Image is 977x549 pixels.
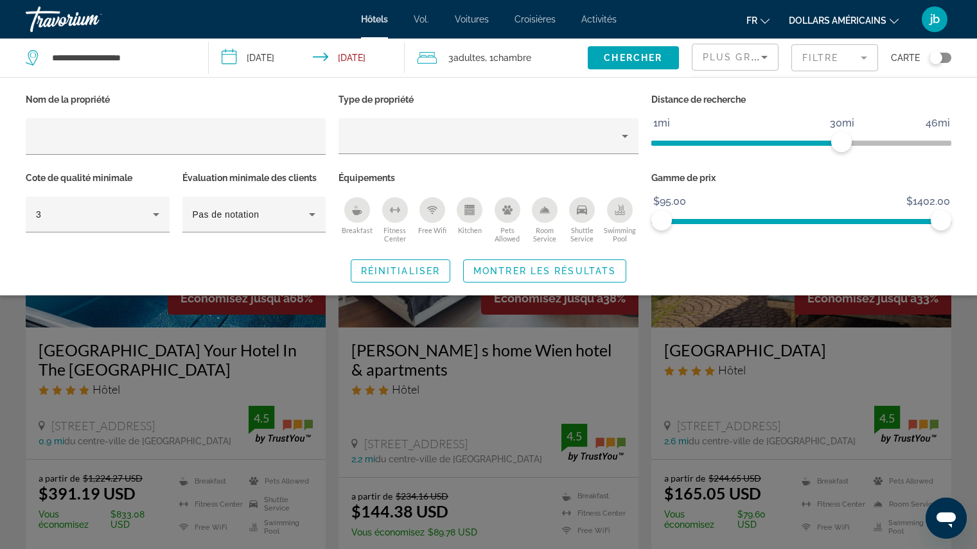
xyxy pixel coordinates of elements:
[339,169,638,187] p: Équipements
[473,266,616,276] span: Montrer les résultats
[926,498,967,539] iframe: Bouton de lancement de la fenêtre de messagerie
[26,169,170,187] p: Cote de qualité minimale
[526,196,563,243] button: Room Service
[26,91,326,109] p: Nom de la propriété
[604,53,662,63] span: Chercher
[703,49,768,65] mat-select: Sort by
[405,39,588,77] button: Travelers: 3 adults, 0 children
[26,3,154,36] a: Travorium
[746,11,770,30] button: Changer de langue
[458,226,482,234] span: Kitchen
[651,219,951,222] ngx-slider: ngx-slider
[376,196,413,243] button: Fitness Center
[451,196,488,243] button: Kitchen
[414,14,429,24] a: Vol.
[463,259,626,283] button: Montrer les résultats
[651,114,672,133] span: 1mi
[485,49,531,67] span: , 1
[651,210,672,231] span: ngx-slider
[828,114,856,133] span: 30mi
[182,169,326,187] p: Évaluation minimale des clients
[453,53,485,63] span: Adultes
[904,192,952,211] span: $1402.00
[918,6,951,33] button: Menu utilisateur
[448,49,485,67] span: 3
[515,14,556,24] a: Croisières
[19,91,958,247] div: Hotel Filters
[588,46,679,69] button: Chercher
[361,14,388,24] a: Hôtels
[789,11,899,30] button: Changer de devise
[376,226,413,243] span: Fitness Center
[831,132,852,152] span: ngx-slider
[891,49,920,67] span: Carte
[563,226,601,243] span: Shuttle Service
[651,192,688,211] span: $95.00
[339,91,638,109] p: Type de propriété
[193,209,260,220] span: Pas de notation
[789,15,886,26] font: dollars américains
[526,226,563,243] span: Room Service
[601,196,638,243] button: Swimming Pool
[418,226,446,234] span: Free Wifi
[209,39,405,77] button: Check-in date: Sep 6, 2025 Check-out date: Sep 7, 2025
[342,226,373,234] span: Breakfast
[651,169,951,187] p: Gamme de prix
[36,209,41,220] span: 3
[361,266,440,276] span: Réinitialiser
[703,52,856,62] span: Plus grandes économies
[489,226,526,243] span: Pets Allowed
[651,91,951,109] p: Distance de recherche
[746,15,757,26] font: fr
[651,141,951,143] ngx-slider: ngx-slider
[601,226,638,243] span: Swimming Pool
[791,44,878,72] button: Filter
[924,114,952,133] span: 46mi
[563,196,601,243] button: Shuttle Service
[920,52,951,64] button: Toggle map
[493,53,531,63] span: Chambre
[414,196,451,243] button: Free Wifi
[339,196,376,243] button: Breakfast
[581,14,617,24] a: Activités
[349,128,628,144] mat-select: Property type
[455,14,489,24] a: Voitures
[930,12,940,26] font: jb
[489,196,526,243] button: Pets Allowed
[931,210,951,231] span: ngx-slider-max
[351,259,450,283] button: Réinitialiser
